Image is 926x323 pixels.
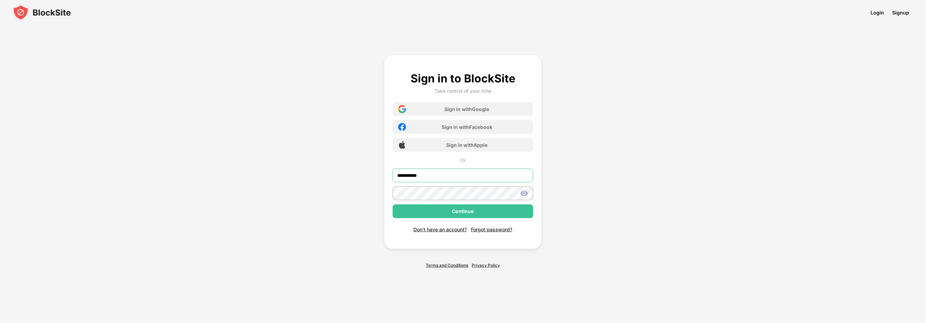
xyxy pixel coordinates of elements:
[446,142,488,148] div: Sign in with Apple
[520,189,528,198] img: show-password.svg
[867,5,888,20] a: Login
[414,226,467,232] div: Don't have an account?
[442,124,492,130] div: Sign in with Facebook
[471,226,513,232] div: Forgot password?
[435,88,492,94] div: Take control of your time
[393,157,533,163] div: Or
[398,141,406,149] img: apple-icon.png
[398,123,406,131] img: facebook-icon.png
[398,105,406,113] img: google-icon.png
[888,5,914,20] a: Signup
[472,263,500,268] a: Privacy Policy
[426,263,469,268] a: Terms and Conditions
[452,209,474,214] div: Continue
[445,106,490,112] div: Sign in with Google
[411,72,515,85] div: Sign in to BlockSite
[12,4,71,21] img: blocksite-icon-black.svg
